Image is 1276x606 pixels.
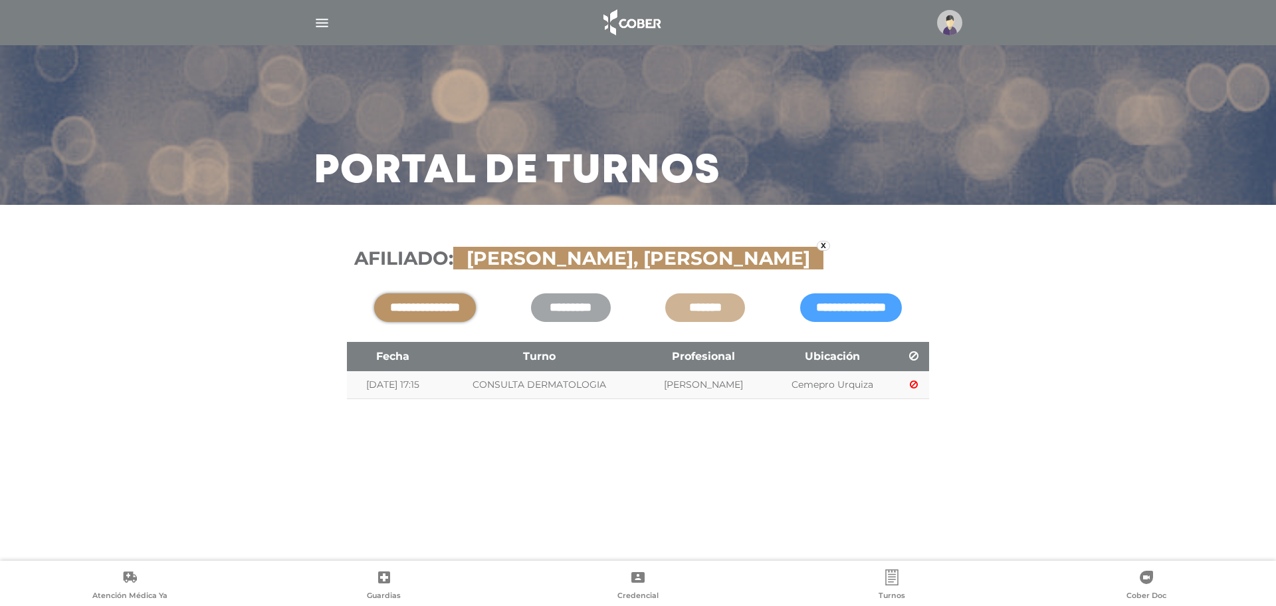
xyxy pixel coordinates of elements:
[511,569,765,603] a: Credencial
[439,342,641,371] th: Turno
[439,371,641,399] td: CONSULTA DERMATOLOGIA
[92,591,167,603] span: Atención Médica Ya
[910,379,918,390] a: Cancelar turno
[257,569,510,603] a: Guardias
[765,569,1019,603] a: Turnos
[879,591,905,603] span: Turnos
[3,569,257,603] a: Atención Médica Ya
[347,342,439,371] th: Fecha
[768,342,899,371] th: Ubicación
[354,247,922,270] h3: Afiliado:
[1019,569,1273,603] a: Cober Doc
[347,371,439,399] td: [DATE] 17:15
[640,342,767,371] th: Profesional
[314,15,330,31] img: Cober_menu-lines-white.svg
[367,591,401,603] span: Guardias
[768,371,899,399] td: Cemepro Urquiza
[817,241,830,251] a: x
[460,247,817,269] span: [PERSON_NAME], [PERSON_NAME]
[1126,591,1166,603] span: Cober Doc
[596,7,666,39] img: logo_cober_home-white.png
[640,371,767,399] td: [PERSON_NAME]
[617,591,659,603] span: Credencial
[314,154,720,189] h3: Portal de turnos
[937,10,962,35] img: profile-placeholder.svg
